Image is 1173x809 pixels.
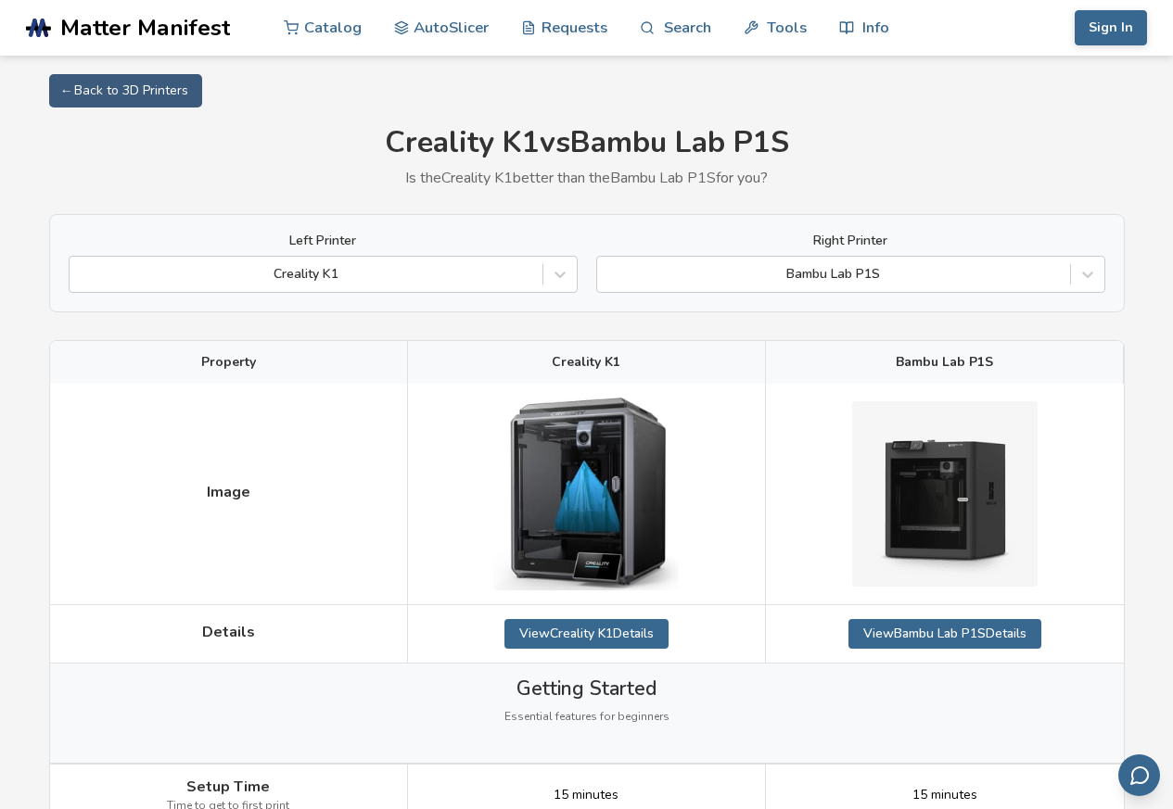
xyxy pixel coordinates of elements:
p: Is the Creality K1 better than the Bambu Lab P1S for you? [49,170,1125,186]
img: Bambu Lab P1S [852,401,1038,587]
img: Creality K1 [493,398,679,590]
span: 15 minutes [912,788,977,803]
a: ViewBambu Lab P1SDetails [848,619,1041,649]
span: Creality K1 [552,355,620,370]
span: Essential features for beginners [504,711,669,724]
span: 15 minutes [554,788,618,803]
span: Image [207,484,250,500]
h1: Creality K1 vs Bambu Lab P1S [49,126,1125,160]
input: Bambu Lab P1S [606,267,610,282]
span: Getting Started [516,677,657,700]
span: Matter Manifest [60,15,230,41]
button: Sign In [1075,10,1147,45]
input: Creality K1 [79,267,83,282]
label: Left Printer [69,234,578,248]
span: Property [201,355,256,370]
a: ViewCreality K1Details [504,619,669,649]
span: Details [202,624,255,640]
span: Bambu Lab P1S [896,355,993,370]
span: Setup Time [186,778,270,795]
label: Right Printer [596,234,1105,248]
a: ← Back to 3D Printers [49,74,202,107]
button: Send feedback via email [1118,754,1160,796]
